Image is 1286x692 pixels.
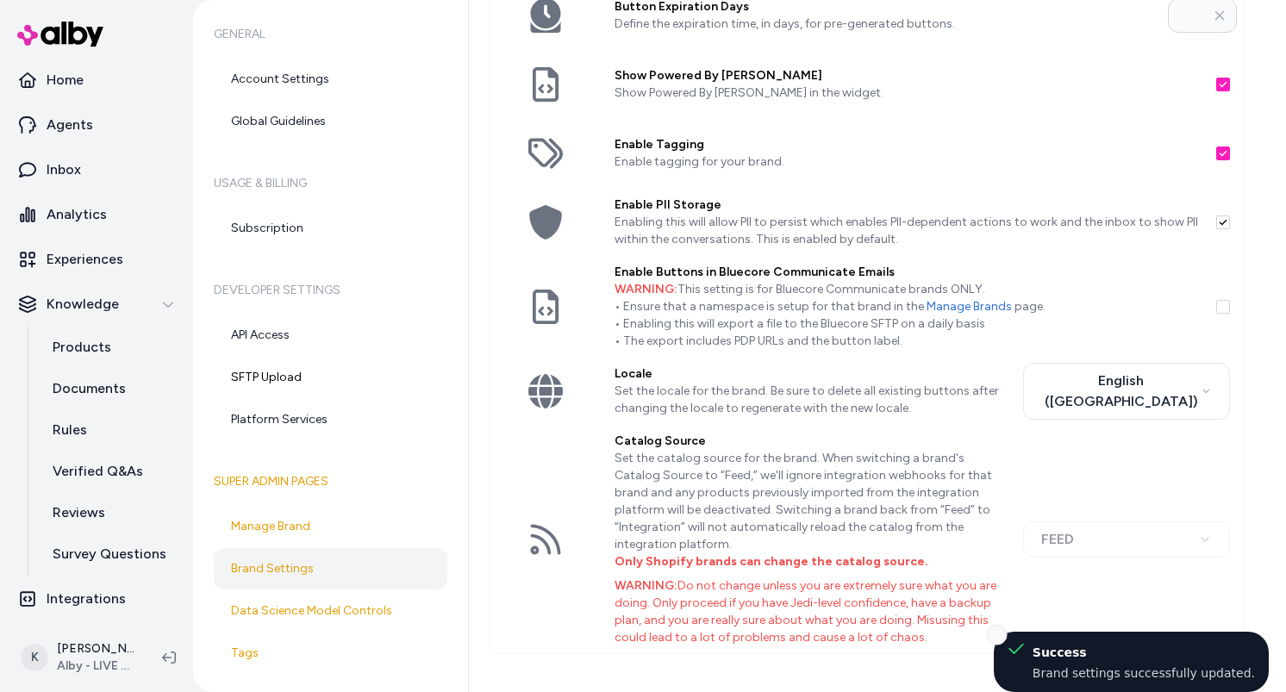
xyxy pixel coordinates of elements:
[615,577,1009,646] p: Do not change unless you are extremely sure what you are doing. Only proceed if you have Jedi-lev...
[927,299,1012,314] a: Manage Brands
[615,450,1009,570] p: Set the catalog source for the brand. When switching a brand's Catalog Source to “Feed,” we'll ig...
[615,282,677,296] span: WARNING:
[47,70,84,90] p: Home
[53,337,111,358] p: Products
[21,644,48,671] span: K
[214,399,447,440] a: Platform Services
[47,294,119,315] p: Knowledge
[57,658,134,675] span: Alby - LIVE on [DOMAIN_NAME]
[214,10,447,59] h6: General
[214,208,447,249] a: Subscription
[214,633,447,674] a: Tags
[615,554,928,569] b: Only Shopify brands can change the catalog source.
[7,239,186,280] a: Experiences
[214,101,447,142] a: Global Guidelines
[214,59,447,100] a: Account Settings
[35,368,186,409] a: Documents
[7,149,186,190] a: Inbox
[615,365,1009,383] label: Locale
[615,281,1202,350] p: This setting is for Bluecore Communicate brands ONLY. • Ensure that a namespace is setup for that...
[35,533,186,575] a: Survey Questions
[615,264,1202,281] label: Enable Buttons in Bluecore Communicate Emails
[35,409,186,451] a: Rules
[35,492,186,533] a: Reviews
[214,159,447,208] h6: Usage & Billing
[615,433,1009,450] label: Catalog Source
[53,378,126,399] p: Documents
[214,357,447,398] a: SFTP Upload
[615,84,1202,102] p: Show Powered By [PERSON_NAME] in the widget.
[214,590,447,632] a: Data Science Model Controls
[615,578,677,593] span: Warning:
[47,249,123,270] p: Experiences
[57,640,134,658] p: [PERSON_NAME]
[7,578,186,620] a: Integrations
[615,67,1202,84] label: Show Powered By [PERSON_NAME]
[214,458,447,506] h6: Super Admin Pages
[35,327,186,368] a: Products
[53,461,143,482] p: Verified Q&As
[615,136,1202,153] label: Enable Tagging
[1033,642,1255,663] div: Success
[7,284,186,325] button: Knowledge
[35,451,186,492] a: Verified Q&As
[214,548,447,589] a: Brand Settings
[214,506,447,547] a: Manage Brand
[615,214,1202,248] p: Enabling this will allow PII to persist which enables PII-dependent actions to work and the inbox...
[615,16,1154,33] p: Define the expiration time, in days, for pre-generated buttons.
[53,420,87,440] p: Rules
[17,22,103,47] img: alby Logo
[7,59,186,101] a: Home
[53,502,105,523] p: Reviews
[615,383,1009,417] p: Set the locale for the brand. Be sure to delete all existing buttons after changing the locale to...
[615,196,1202,214] label: Enable PII Storage
[7,194,186,235] a: Analytics
[47,204,107,225] p: Analytics
[214,315,447,356] a: API Access
[1033,664,1255,682] div: Brand settings successfully updated.
[47,115,93,135] p: Agents
[214,266,447,315] h6: Developer Settings
[47,589,126,609] p: Integrations
[615,153,1202,171] p: Enable tagging for your brand.
[53,544,166,564] p: Survey Questions
[10,630,148,685] button: K[PERSON_NAME]Alby - LIVE on [DOMAIN_NAME]
[47,159,81,180] p: Inbox
[986,625,1007,645] button: Close toast
[7,104,186,146] a: Agents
